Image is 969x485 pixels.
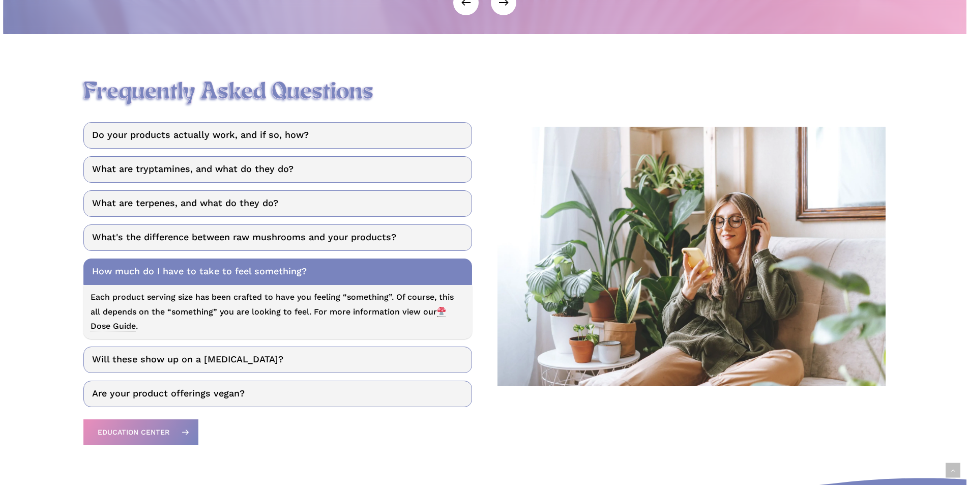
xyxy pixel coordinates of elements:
[83,156,472,183] a: What are tryptamines, and what do they do?
[83,419,198,445] a: Education Center
[497,127,886,386] img: A woman sitting on a couch, wearing headphones, and looking at a smartphone, surrounded by potted...
[83,381,472,407] a: Are your product offerings vegan?
[946,463,960,478] a: Back to top
[83,122,472,149] a: Do your products actually work, and if so, how?
[98,427,169,437] span: Education Center
[83,190,472,217] a: What are terpenes, and what do they do?
[83,79,373,105] span: Frequently Asked Questions
[91,290,465,334] p: Each product serving size has been crafted to have you feeling “something”. Of course, this all d...
[83,347,472,373] a: Will these show up on a [MEDICAL_DATA]?
[83,224,472,251] a: What's the difference between raw mushrooms and your products?
[83,259,472,285] a: How much do I have to take to feel something?
[437,307,446,315] img: 🍄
